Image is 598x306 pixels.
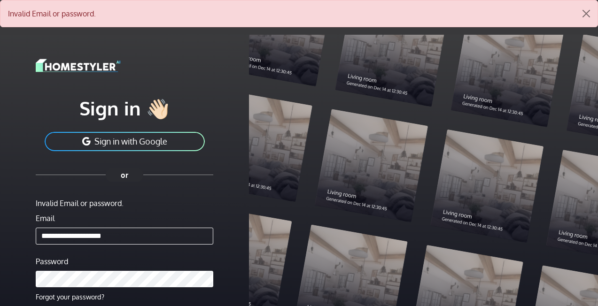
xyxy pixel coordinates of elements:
img: logo-3de290ba35641baa71223ecac5eacb59cb85b4c7fdf211dc9aaecaaee71ea2f8.svg [36,57,120,74]
label: Email [36,213,54,224]
button: Sign in with Google [44,131,206,152]
label: Password [36,256,68,267]
button: Close [575,0,598,27]
h1: Sign in 👋🏻 [36,96,213,120]
a: Forgot your password? [36,292,104,301]
div: Invalid Email or password. [36,198,213,209]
